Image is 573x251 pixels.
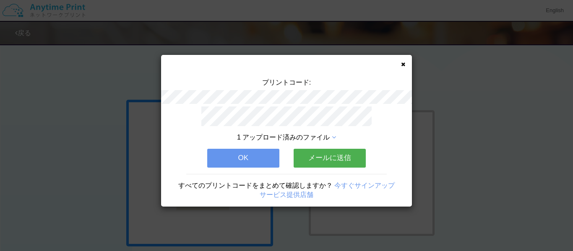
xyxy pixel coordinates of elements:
[237,134,330,141] span: 1 アップロード済みのファイル
[207,149,279,167] button: OK
[334,182,395,189] a: 今すぐサインアップ
[262,79,311,86] span: プリントコード:
[260,191,313,198] a: サービス提供店舗
[178,182,333,189] span: すべてのプリントコードをまとめて確認しますか？
[294,149,366,167] button: メールに送信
